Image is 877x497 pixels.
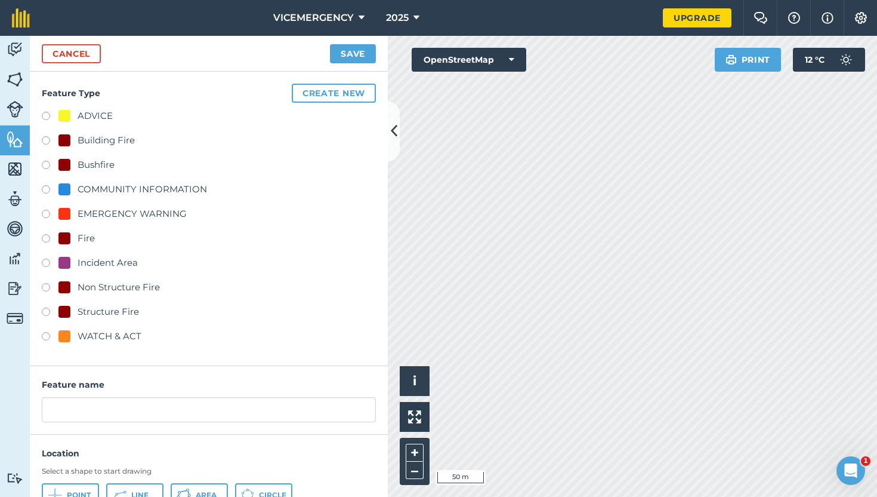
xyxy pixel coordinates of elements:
img: svg+xml;base64,PD94bWwgdmVyc2lvbj0iMS4wIiBlbmNvZGluZz0idXRmLTgiPz4KPCEtLSBHZW5lcmF0b3I6IEFkb2JlIE... [7,220,23,238]
div: Bushfire [78,158,115,172]
a: Cancel [42,44,101,63]
img: Four arrows, one pointing top left, one top right, one bottom right and the last bottom left [408,410,421,424]
span: 1 [861,456,870,466]
a: Upgrade [663,8,731,27]
button: + [406,444,424,462]
span: 2025 [386,11,409,25]
img: svg+xml;base64,PD94bWwgdmVyc2lvbj0iMS4wIiBlbmNvZGluZz0idXRmLTgiPz4KPCEtLSBHZW5lcmF0b3I6IEFkb2JlIE... [7,310,23,327]
img: svg+xml;base64,PHN2ZyB4bWxucz0iaHR0cDovL3d3dy53My5vcmcvMjAwMC9zdmciIHdpZHRoPSIxNyIgaGVpZ2h0PSIxNy... [822,11,833,25]
img: Two speech bubbles overlapping with the left bubble in the forefront [754,12,768,24]
img: svg+xml;base64,PHN2ZyB4bWxucz0iaHR0cDovL3d3dy53My5vcmcvMjAwMC9zdmciIHdpZHRoPSI1NiIgaGVpZ2h0PSI2MC... [7,70,23,88]
span: 12 ° C [805,48,824,72]
button: 12 °C [793,48,865,72]
button: Save [330,44,376,63]
h4: Feature Type [42,84,376,103]
div: Fire [78,231,95,246]
div: Building Fire [78,133,135,148]
img: svg+xml;base64,PHN2ZyB4bWxucz0iaHR0cDovL3d3dy53My5vcmcvMjAwMC9zdmciIHdpZHRoPSI1NiIgaGVpZ2h0PSI2MC... [7,130,23,148]
div: Non Structure Fire [78,280,160,294]
img: svg+xml;base64,PD94bWwgdmVyc2lvbj0iMS4wIiBlbmNvZGluZz0idXRmLTgiPz4KPCEtLSBHZW5lcmF0b3I6IEFkb2JlIE... [7,250,23,268]
button: Create new [292,84,376,103]
img: A question mark icon [787,12,801,24]
div: COMMUNITY INFORMATION [78,182,207,197]
img: svg+xml;base64,PD94bWwgdmVyc2lvbj0iMS4wIiBlbmNvZGluZz0idXRmLTgiPz4KPCEtLSBHZW5lcmF0b3I6IEFkb2JlIE... [834,48,858,72]
img: svg+xml;base64,PD94bWwgdmVyc2lvbj0iMS4wIiBlbmNvZGluZz0idXRmLTgiPz4KPCEtLSBHZW5lcmF0b3I6IEFkb2JlIE... [7,41,23,59]
button: i [400,366,430,396]
span: i [413,373,416,388]
div: Incident Area [78,256,138,270]
div: EMERGENCY WARNING [78,207,187,221]
img: svg+xml;base64,PHN2ZyB4bWxucz0iaHR0cDovL3d3dy53My5vcmcvMjAwMC9zdmciIHdpZHRoPSI1NiIgaGVpZ2h0PSI2MC... [7,160,23,178]
img: svg+xml;base64,PD94bWwgdmVyc2lvbj0iMS4wIiBlbmNvZGluZz0idXRmLTgiPz4KPCEtLSBHZW5lcmF0b3I6IEFkb2JlIE... [7,280,23,297]
img: A cog icon [854,12,868,24]
iframe: Intercom live chat [836,456,865,485]
img: svg+xml;base64,PD94bWwgdmVyc2lvbj0iMS4wIiBlbmNvZGluZz0idXRmLTgiPz4KPCEtLSBHZW5lcmF0b3I6IEFkb2JlIE... [7,101,23,118]
img: svg+xml;base64,PHN2ZyB4bWxucz0iaHR0cDovL3d3dy53My5vcmcvMjAwMC9zdmciIHdpZHRoPSIxOSIgaGVpZ2h0PSIyNC... [725,53,737,67]
img: svg+xml;base64,PD94bWwgdmVyc2lvbj0iMS4wIiBlbmNvZGluZz0idXRmLTgiPz4KPCEtLSBHZW5lcmF0b3I6IEFkb2JlIE... [7,473,23,484]
h4: Location [42,447,376,460]
span: VICEMERGENCY [273,11,354,25]
div: WATCH & ACT [78,329,141,343]
button: Print [715,48,782,72]
h4: Feature name [42,378,376,391]
button: – [406,462,424,479]
img: fieldmargin Logo [12,8,30,27]
button: OpenStreetMap [412,48,526,72]
div: Structure Fire [78,305,139,319]
div: ADVICE [78,109,113,123]
img: svg+xml;base64,PD94bWwgdmVyc2lvbj0iMS4wIiBlbmNvZGluZz0idXRmLTgiPz4KPCEtLSBHZW5lcmF0b3I6IEFkb2JlIE... [7,190,23,208]
h3: Select a shape to start drawing [42,467,376,476]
